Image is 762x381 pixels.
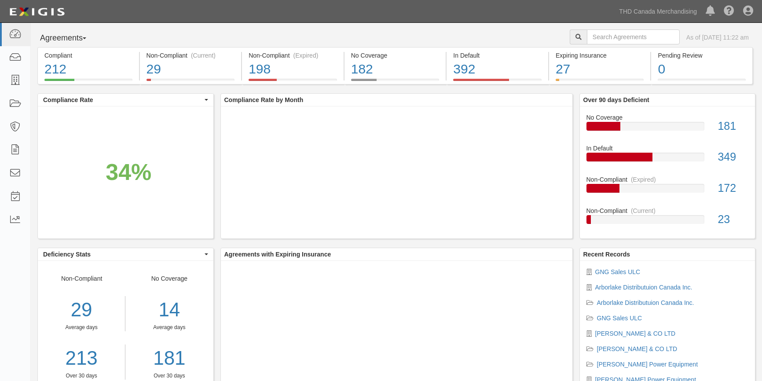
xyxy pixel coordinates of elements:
[658,51,746,60] div: Pending Review
[595,284,692,291] a: Arborlake Distributuion Canada Inc.
[580,144,755,153] div: In Default
[38,274,125,380] div: Non-Compliant
[453,51,542,60] div: In Default
[711,118,755,134] div: 181
[595,330,676,337] a: [PERSON_NAME] & CO LTD
[631,206,656,215] div: (Current)
[147,60,235,79] div: 29
[132,344,206,372] a: 181
[44,51,132,60] div: Compliant
[249,51,337,60] div: Non-Compliant (Expired)
[658,60,746,79] div: 0
[191,51,216,60] div: (Current)
[556,51,644,60] div: Expiring Insurance
[447,79,548,86] a: In Default392
[132,372,206,380] div: Over 30 days
[43,95,202,104] span: Compliance Rate
[586,144,749,175] a: In Default349
[597,345,678,352] a: [PERSON_NAME] & CO LTD
[293,51,319,60] div: (Expired)
[125,274,213,380] div: No Coverage
[37,79,139,86] a: Compliant212
[38,296,125,324] div: 29
[724,6,734,17] i: Help Center - Complianz
[580,175,755,184] div: Non-Compliant
[38,248,213,260] button: Deficiency Stats
[37,29,103,47] button: Agreements
[38,94,213,106] button: Compliance Rate
[586,206,749,231] a: Non-Compliant(Current)23
[595,268,641,275] a: GNG Sales ULC
[711,149,755,165] div: 349
[580,113,755,122] div: No Coverage
[7,4,67,20] img: logo-5460c22ac91f19d4615b14bd174203de0afe785f0fc80cf4dbbc73dc1793850b.png
[224,251,331,258] b: Agreements with Expiring Insurance
[711,212,755,227] div: 23
[631,175,656,184] div: (Expired)
[147,51,235,60] div: Non-Compliant (Current)
[38,324,125,331] div: Average days
[586,113,749,144] a: No Coverage181
[106,156,151,188] div: 34%
[586,175,749,206] a: Non-Compliant(Expired)172
[651,79,753,86] a: Pending Review0
[597,315,642,322] a: GNG Sales ULC
[597,299,694,306] a: Arborlake Distributuion Canada Inc.
[615,3,701,20] a: THD Canada Merchandising
[38,344,125,372] a: 213
[351,51,440,60] div: No Coverage
[453,60,542,79] div: 392
[140,79,242,86] a: Non-Compliant(Current)29
[249,60,337,79] div: 198
[351,60,440,79] div: 182
[38,372,125,380] div: Over 30 days
[344,79,446,86] a: No Coverage182
[711,180,755,196] div: 172
[686,33,749,42] div: As of [DATE] 11:22 am
[587,29,680,44] input: Search Agreements
[583,96,649,103] b: Over 90 days Deficient
[556,60,644,79] div: 27
[583,251,630,258] b: Recent Records
[132,296,206,324] div: 14
[580,206,755,215] div: Non-Compliant
[224,96,304,103] b: Compliance Rate by Month
[597,361,698,368] a: [PERSON_NAME] Power Equipment
[44,60,132,79] div: 212
[43,250,202,259] span: Deficiency Stats
[549,79,651,86] a: Expiring Insurance27
[132,324,206,331] div: Average days
[242,79,344,86] a: Non-Compliant(Expired)198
